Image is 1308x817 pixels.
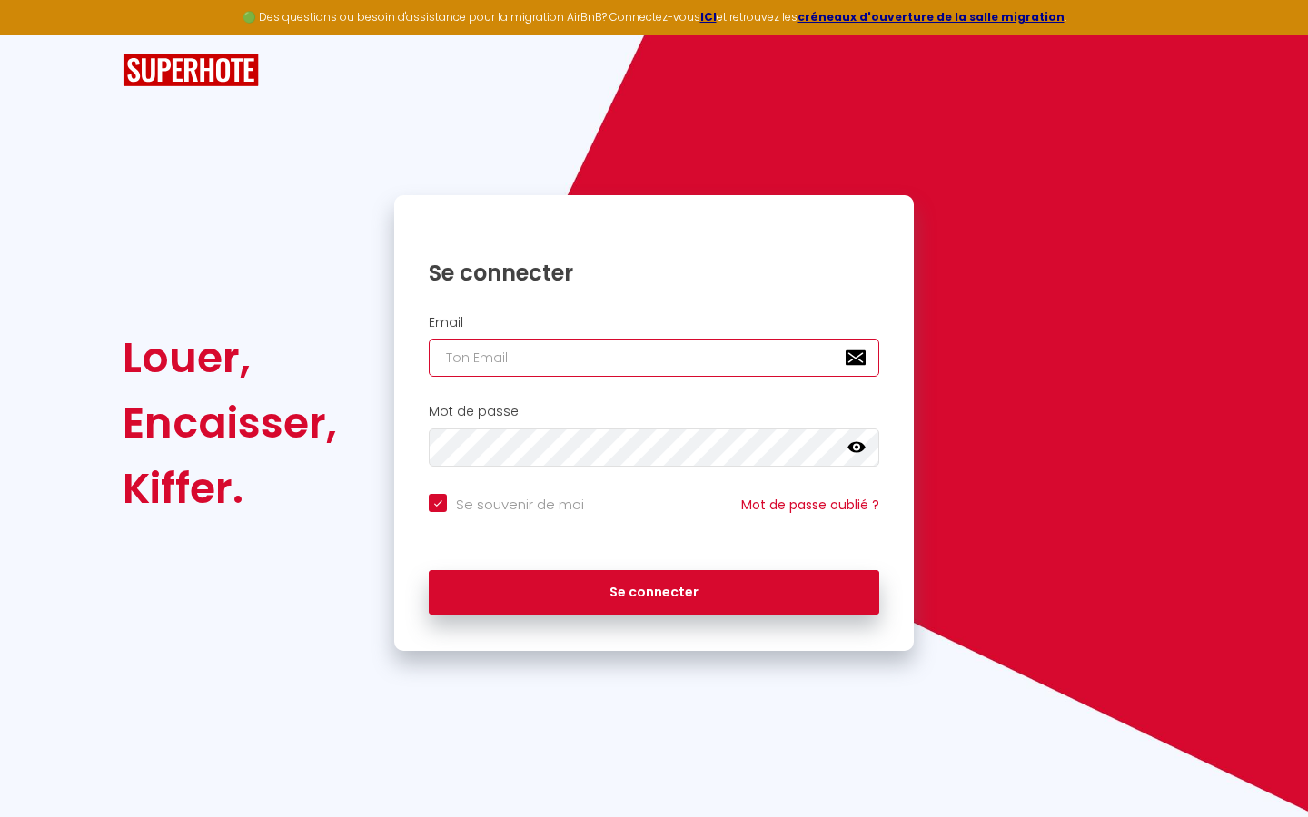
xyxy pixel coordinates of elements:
[123,456,337,521] div: Kiffer.
[429,570,879,615] button: Se connecter
[700,9,717,25] a: ICI
[429,315,879,330] h2: Email
[429,339,879,377] input: Ton Email
[429,404,879,419] h2: Mot de passe
[798,9,1065,25] a: créneaux d'ouverture de la salle migration
[15,7,69,62] button: Ouvrir le widget de chat LiveChat
[123,390,337,456] div: Encaisser,
[123,54,259,87] img: SuperHote logo
[429,259,879,287] h1: Se connecter
[123,325,337,390] div: Louer,
[741,496,879,514] a: Mot de passe oublié ?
